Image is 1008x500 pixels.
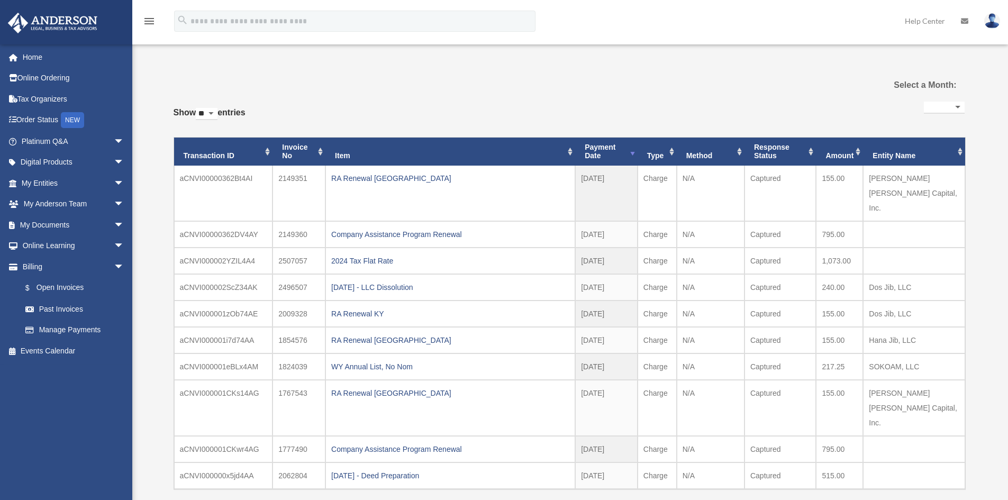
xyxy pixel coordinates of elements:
td: Captured [744,274,816,301]
select: Showentries [196,108,217,120]
img: User Pic [984,13,1000,29]
th: Method: activate to sort column ascending [677,138,744,166]
td: 2496507 [273,274,325,301]
td: [DATE] [575,380,638,436]
th: Item: activate to sort column ascending [325,138,575,166]
td: 2149360 [273,221,325,248]
td: Captured [744,327,816,353]
div: RA Renewal KY [331,306,569,321]
td: [DATE] [575,274,638,301]
td: [DATE] [575,301,638,327]
div: RA Renewal [GEOGRAPHIC_DATA] [331,386,569,401]
td: [DATE] [575,221,638,248]
i: search [177,14,188,26]
td: Hana Jib, LLC [863,327,965,353]
td: aCNVI000002YZIL4A4 [174,248,273,274]
td: N/A [677,436,744,462]
td: [DATE] [575,327,638,353]
td: [PERSON_NAME] [PERSON_NAME] Capital, Inc. [863,166,965,221]
td: 2507057 [273,248,325,274]
a: Platinum Q&Aarrow_drop_down [7,131,140,152]
a: My Anderson Teamarrow_drop_down [7,194,140,215]
td: Captured [744,353,816,380]
td: aCNVI000001CKs14AG [174,380,273,436]
span: arrow_drop_down [114,131,135,152]
td: N/A [677,380,744,436]
label: Select a Month: [840,78,956,93]
a: Past Invoices [15,298,135,320]
th: Payment Date: activate to sort column ascending [575,138,638,166]
td: [DATE] [575,436,638,462]
span: arrow_drop_down [114,152,135,174]
div: Company Assistance Program Renewal [331,442,569,457]
td: aCNVI00000362Bt4AI [174,166,273,221]
td: 795.00 [816,436,863,462]
a: Order StatusNEW [7,110,140,131]
td: aCNVI000002ScZ34AK [174,274,273,301]
td: Charge [638,436,677,462]
td: 155.00 [816,380,863,436]
td: N/A [677,221,744,248]
a: Home [7,47,140,68]
td: [DATE] [575,353,638,380]
td: N/A [677,248,744,274]
td: 1824039 [273,353,325,380]
td: 2149351 [273,166,325,221]
td: Captured [744,380,816,436]
span: arrow_drop_down [114,194,135,215]
div: RA Renewal [GEOGRAPHIC_DATA] [331,171,569,186]
td: 795.00 [816,221,863,248]
td: 515.00 [816,462,863,489]
a: Billingarrow_drop_down [7,256,140,277]
img: Anderson Advisors Platinum Portal [5,13,101,33]
a: Tax Organizers [7,88,140,110]
td: 1,073.00 [816,248,863,274]
td: 2009328 [273,301,325,327]
a: Events Calendar [7,340,140,361]
td: Captured [744,248,816,274]
td: 217.25 [816,353,863,380]
span: arrow_drop_down [114,214,135,236]
label: Show entries [174,105,246,131]
td: Charge [638,166,677,221]
td: 155.00 [816,327,863,353]
td: N/A [677,327,744,353]
div: [DATE] - LLC Dissolution [331,280,569,295]
td: 155.00 [816,166,863,221]
td: Charge [638,462,677,489]
span: arrow_drop_down [114,172,135,194]
td: [DATE] [575,462,638,489]
td: SOKOAM, LLC [863,353,965,380]
a: Online Learningarrow_drop_down [7,235,140,257]
td: Captured [744,462,816,489]
div: [DATE] - Deed Preparation [331,468,569,483]
th: Invoice No: activate to sort column ascending [273,138,325,166]
td: Captured [744,301,816,327]
td: Charge [638,248,677,274]
td: Dos Jib, LLC [863,274,965,301]
td: Charge [638,380,677,436]
td: 240.00 [816,274,863,301]
div: WY Annual List, No Nom [331,359,569,374]
td: Charge [638,327,677,353]
th: Type: activate to sort column ascending [638,138,677,166]
td: [DATE] [575,248,638,274]
td: 155.00 [816,301,863,327]
td: aCNVI000000x5jd4AA [174,462,273,489]
div: NEW [61,112,84,128]
a: My Entitiesarrow_drop_down [7,172,140,194]
td: aCNVI000001CKwr4AG [174,436,273,462]
th: Entity Name: activate to sort column ascending [863,138,965,166]
td: N/A [677,353,744,380]
span: $ [31,281,37,295]
td: Charge [638,274,677,301]
td: [PERSON_NAME] [PERSON_NAME] Capital, Inc. [863,380,965,436]
a: $Open Invoices [15,277,140,299]
td: Charge [638,353,677,380]
span: arrow_drop_down [114,256,135,278]
td: 1767543 [273,380,325,436]
td: 2062804 [273,462,325,489]
td: Charge [638,221,677,248]
a: Manage Payments [15,320,140,341]
th: Response Status: activate to sort column ascending [744,138,816,166]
